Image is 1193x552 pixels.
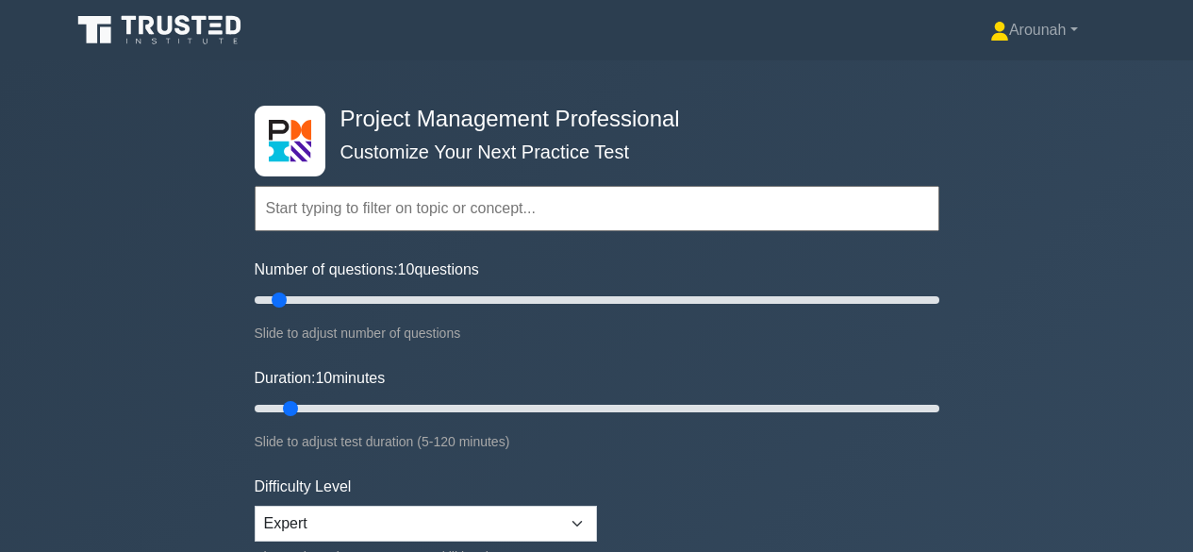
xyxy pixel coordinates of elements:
label: Duration: minutes [255,367,386,390]
h4: Project Management Professional [333,106,847,133]
span: 10 [398,261,415,277]
input: Start typing to filter on topic or concept... [255,186,939,231]
a: Arounah [945,11,1123,49]
span: 10 [315,370,332,386]
label: Difficulty Level [255,476,352,498]
div: Slide to adjust test duration (5-120 minutes) [255,430,939,453]
div: Slide to adjust number of questions [255,322,939,344]
label: Number of questions: questions [255,259,479,281]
